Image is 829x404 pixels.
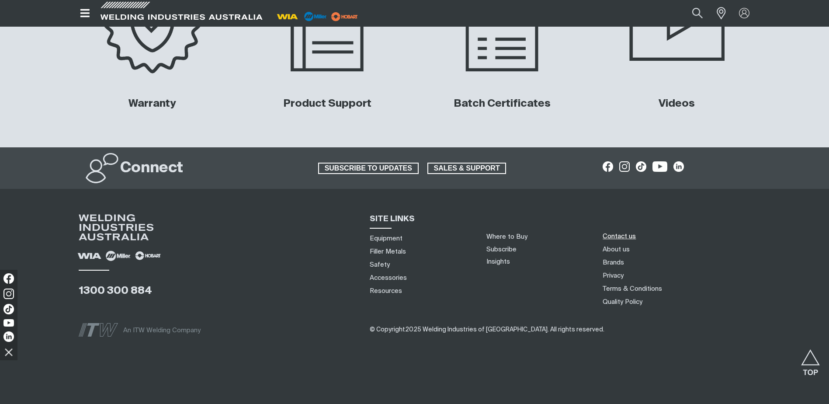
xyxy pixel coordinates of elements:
h2: Connect [120,159,183,178]
a: Privacy [603,271,624,280]
img: Instagram [3,289,14,299]
button: Search products [683,3,712,23]
a: Contact us [603,232,636,241]
a: Product Support [283,98,371,109]
img: Facebook [3,273,14,284]
input: Product name or item number... [671,3,712,23]
a: SALES & SUPPORT [427,163,506,174]
a: Filler Metals [370,247,406,256]
span: SALES & SUPPORT [428,163,506,174]
a: Brands [603,258,624,267]
img: hide socials [1,345,16,359]
a: Insights [486,258,510,265]
a: Quality Policy [603,297,642,306]
a: Where to Buy [486,233,527,240]
img: TikTok [3,304,14,314]
img: LinkedIn [3,331,14,342]
a: Safety [370,260,390,269]
nav: Footer [600,230,767,308]
a: Subscribe [486,246,517,253]
span: SITE LINKS [370,215,415,223]
a: Accessories [370,273,407,282]
img: miller [329,10,361,23]
span: © Copyright 2025 Welding Industries of [GEOGRAPHIC_DATA] . All rights reserved. [370,327,604,333]
nav: Sitemap [367,232,476,297]
a: SUBSCRIBE TO UPDATES [318,163,419,174]
a: Resources [370,286,402,296]
a: Videos [659,98,695,109]
a: Batch Certificates [454,98,551,109]
button: Scroll to top [801,349,820,369]
a: About us [603,245,630,254]
a: 1300 300 884 [79,286,152,296]
a: Warranty [128,98,176,109]
span: ​​​​​​​​​​​​​​​​​​ ​​​​​​ [370,326,604,333]
img: YouTube [3,319,14,327]
a: Equipment [370,234,402,243]
a: Terms & Conditions [603,284,662,293]
span: SUBSCRIBE TO UPDATES [319,163,418,174]
a: miller [329,13,361,20]
span: An ITW Welding Company [123,327,201,334]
